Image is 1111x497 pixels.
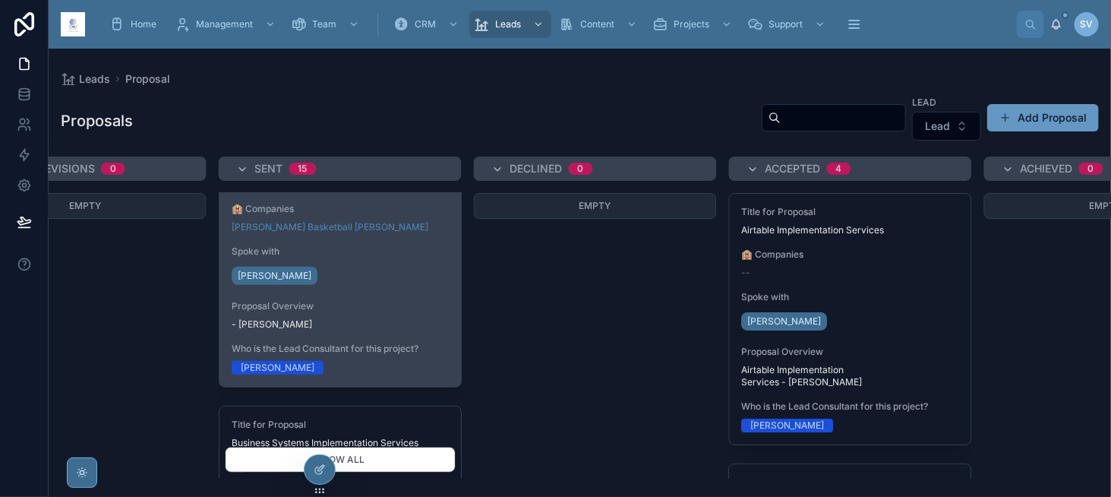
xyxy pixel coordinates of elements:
[170,11,283,38] a: Management
[469,11,551,38] a: Leads
[729,193,972,445] a: Title for ProposalAirtable Implementation Services🏨 Companies--Spoke with[PERSON_NAME]Proposal Ov...
[105,11,167,38] a: Home
[79,71,110,87] span: Leads
[912,112,981,141] button: Select Button
[748,315,822,328] span: [PERSON_NAME]
[742,224,959,236] span: Airtable Implementation Services
[742,267,751,279] span: --
[97,8,1017,41] div: scrollable content
[232,300,449,312] span: Proposal Overview
[912,95,936,109] label: Lead
[415,18,436,30] span: CRM
[69,200,101,211] span: Empty
[580,18,614,30] span: Content
[241,361,314,375] div: [PERSON_NAME]
[238,270,311,282] span: [PERSON_NAME]
[742,476,959,489] span: Title for Proposal
[742,400,959,413] span: Who is the Lead Consultant for this project?
[232,221,428,233] a: [PERSON_NAME] Basketball [PERSON_NAME]
[61,110,133,131] h1: Proposals
[742,346,959,358] span: Proposal Overview
[648,11,740,38] a: Projects
[751,419,825,432] div: [PERSON_NAME]
[765,161,821,176] span: Accepted
[987,104,1099,131] button: Add Proposal
[578,163,584,175] div: 0
[925,119,950,134] span: Lead
[196,18,253,30] span: Management
[232,245,449,258] span: Spoke with
[510,161,563,176] span: Declined
[232,343,449,355] span: Who is the Lead Consultant for this project?
[674,18,709,30] span: Projects
[255,161,283,176] span: Sent
[742,312,828,331] a: [PERSON_NAME]
[742,291,959,303] span: Spoke with
[389,11,466,38] a: CRM
[125,71,170,87] a: Proposal
[554,11,645,38] a: Content
[742,248,959,261] span: 🏨 Companies
[1021,161,1073,176] span: Achieved
[836,163,842,175] div: 4
[579,200,611,211] span: Empty
[1081,18,1094,30] span: SV
[219,147,462,388] a: Title for ProposalAirtable Implementation Services🏨 Companies[PERSON_NAME] Basketball [PERSON_NAM...
[232,318,449,331] span: - [PERSON_NAME]
[225,447,456,473] button: Show all
[298,163,308,175] div: 15
[232,437,449,449] span: Business Systems Implementation Services
[742,364,959,388] span: Airtable Implementation Services - [PERSON_NAME]
[312,18,336,30] span: Team
[232,203,449,215] span: 🏨 Companies
[61,12,85,36] img: App logo
[495,18,521,30] span: Leads
[61,71,110,87] a: Leads
[1088,163,1094,175] div: 0
[743,11,833,38] a: Support
[232,419,449,431] span: Title for Proposal
[286,11,367,38] a: Team
[110,163,116,175] div: 0
[769,18,803,30] span: Support
[742,206,959,218] span: Title for Proposal
[232,267,317,285] a: [PERSON_NAME]
[131,18,156,30] span: Home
